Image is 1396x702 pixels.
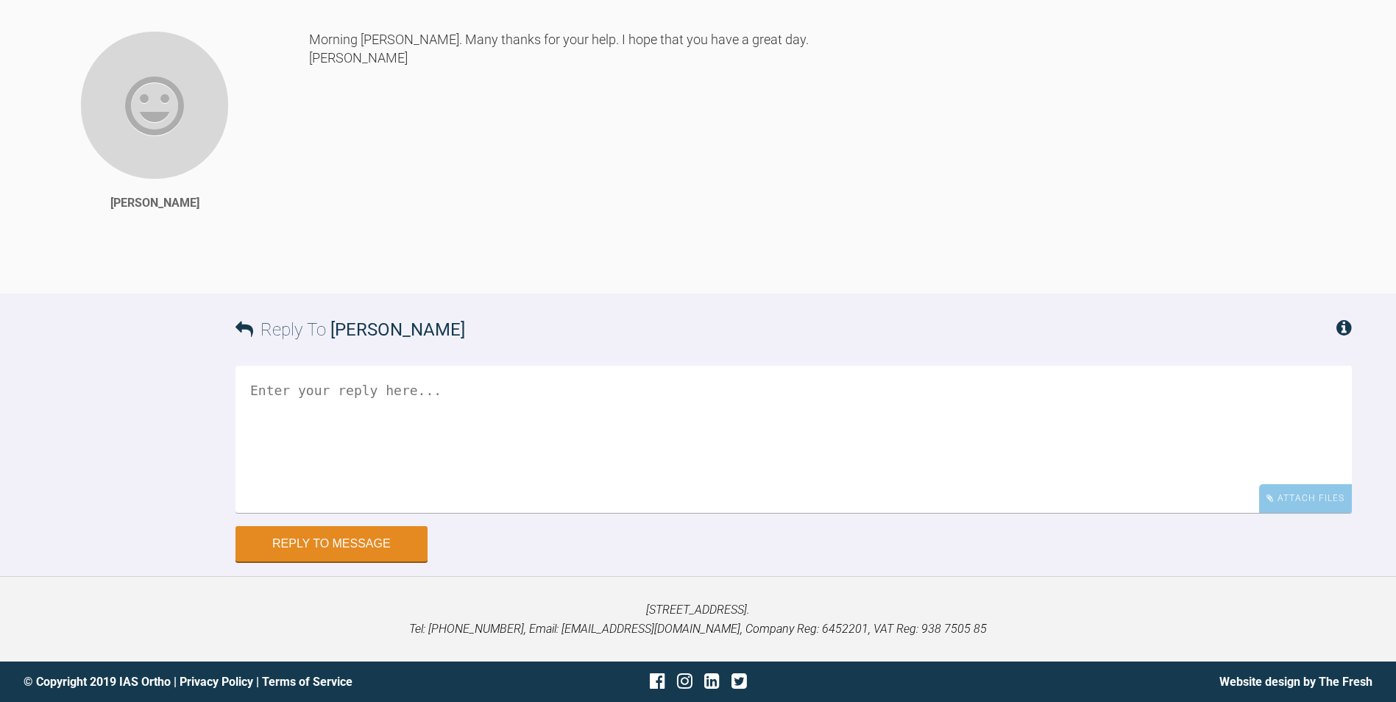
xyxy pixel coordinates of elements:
a: Website design by The Fresh [1219,675,1372,689]
h3: Reply To [235,316,465,344]
p: [STREET_ADDRESS]. Tel: [PHONE_NUMBER], Email: [EMAIL_ADDRESS][DOMAIN_NAME], Company Reg: 6452201,... [24,600,1372,638]
a: Terms of Service [262,675,352,689]
div: [PERSON_NAME] [110,194,199,213]
button: Reply to Message [235,526,428,561]
div: © Copyright 2019 IAS Ortho | | [24,673,473,692]
a: Privacy Policy [180,675,253,689]
img: Jacqueline Fergus [79,30,230,180]
div: Attach Files [1259,484,1352,513]
div: Morning [PERSON_NAME]. Many thanks for your help. I hope that you have a great day. [PERSON_NAME] [309,30,1352,272]
span: [PERSON_NAME] [330,319,465,340]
